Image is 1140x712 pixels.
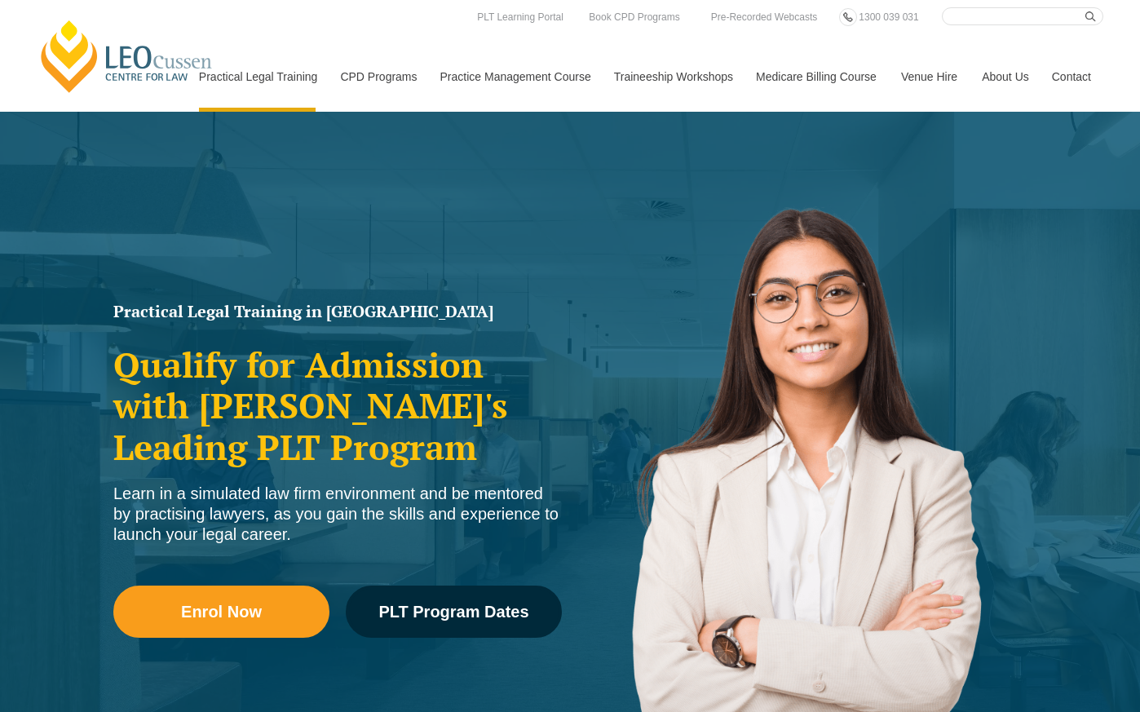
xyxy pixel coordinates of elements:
[346,586,562,638] a: PLT Program Dates
[181,604,262,620] span: Enrol Now
[970,42,1040,112] a: About Us
[37,18,217,95] a: [PERSON_NAME] Centre for Law
[113,586,329,638] a: Enrol Now
[187,42,329,112] a: Practical Legal Training
[473,8,568,26] a: PLT Learning Portal
[428,42,602,112] a: Practice Management Course
[1040,42,1103,112] a: Contact
[328,42,427,112] a: CPD Programs
[113,484,562,545] div: Learn in a simulated law firm environment and be mentored by practising lawyers, as you gain the ...
[113,344,562,467] h2: Qualify for Admission with [PERSON_NAME]'s Leading PLT Program
[378,604,528,620] span: PLT Program Dates
[855,8,922,26] a: 1300 039 031
[744,42,889,112] a: Medicare Billing Course
[585,8,683,26] a: Book CPD Programs
[707,8,822,26] a: Pre-Recorded Webcasts
[602,42,744,112] a: Traineeship Workshops
[859,11,918,23] span: 1300 039 031
[889,42,970,112] a: Venue Hire
[113,303,562,320] h1: Practical Legal Training in [GEOGRAPHIC_DATA]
